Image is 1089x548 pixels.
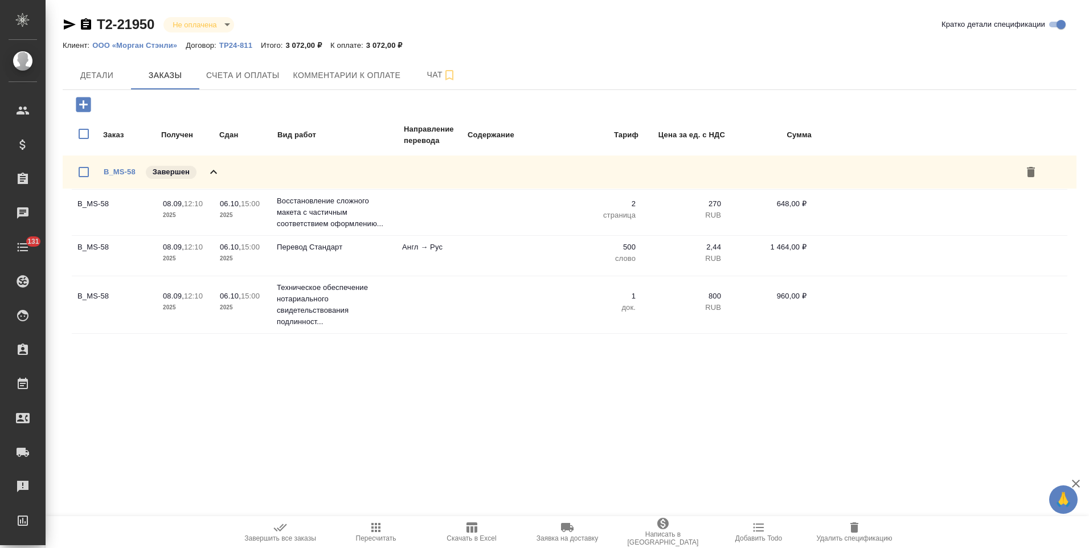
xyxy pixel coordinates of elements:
button: Скопировать ссылку [79,18,93,31]
p: RUB [647,253,721,264]
a: B_MS-58 [104,167,136,176]
td: Англ → Рус [396,236,459,276]
p: Итого: [261,41,285,50]
p: RUB [647,210,721,221]
span: Детали [69,68,124,83]
p: 3 072,00 ₽ [286,41,331,50]
p: слово [562,253,636,264]
p: 2 [562,198,636,210]
p: 12:10 [184,292,203,300]
p: 2025 [220,210,265,221]
td: Сдан [219,123,276,147]
td: Тариф [559,123,639,147]
span: 131 [21,236,46,247]
p: ТР24-811 [219,41,261,50]
td: Сумма [727,123,812,147]
button: Скопировать ссылку для ЯМессенджера [63,18,76,31]
p: 2025 [220,302,265,313]
a: Т2-21950 [97,17,154,32]
p: К оплате: [330,41,366,50]
button: Добавить заказ [68,93,99,116]
p: Техническое обеспечение нотариального свидетельствования подлинност... [277,282,391,328]
span: 🙏 [1054,488,1073,512]
p: Завершен [153,166,190,178]
a: ООО «Морган Стэнли» [92,40,186,50]
p: 2025 [163,302,208,313]
td: Вид работ [277,123,402,147]
span: Счета и оплаты [206,68,280,83]
p: 648,00 ₽ [732,198,806,210]
p: 2,44 [647,242,721,253]
p: 06.10, [220,199,241,208]
p: 15:00 [241,243,260,251]
p: Перевод Стандарт [277,242,391,253]
p: Договор: [186,41,219,50]
p: 2025 [163,210,208,221]
a: 131 [3,233,43,261]
p: страница [562,210,636,221]
p: 3 072,00 ₽ [366,41,411,50]
p: 800 [647,291,721,302]
p: 960,00 ₽ [732,291,806,302]
p: 08.09, [163,243,184,251]
td: B_MS-58 [72,193,157,232]
p: 06.10, [220,292,241,300]
p: 08.09, [163,292,184,300]
p: RUB [647,302,721,313]
a: ТР24-811 [219,40,261,50]
span: Заказы [138,68,193,83]
button: 🙏 [1049,485,1078,514]
p: 08.09, [163,199,184,208]
button: Не оплачена [169,20,220,30]
p: 2025 [220,253,265,264]
td: Цена за ед. с НДС [640,123,726,147]
td: B_MS-58 [72,285,157,325]
p: 15:00 [241,199,260,208]
div: B_MS-58Завершен [63,156,1076,189]
span: Комментарии к оплате [293,68,401,83]
p: 1 464,00 ₽ [732,242,806,253]
span: Кратко детали спецификации [941,19,1045,30]
p: 12:10 [184,243,203,251]
p: Восстановление сложного макета с частичным соответствием оформлению... [277,195,391,230]
svg: Подписаться [443,68,456,82]
td: Заказ [103,123,159,147]
td: Содержание [467,123,558,147]
p: 270 [647,198,721,210]
p: 2025 [163,253,208,264]
p: 15:00 [241,292,260,300]
td: Получен [161,123,218,147]
p: док. [562,302,636,313]
div: Не оплачена [163,17,234,32]
span: Чат [414,68,469,82]
p: Клиент: [63,41,92,50]
p: 1 [562,291,636,302]
td: Направление перевода [403,123,466,147]
p: ООО «Морган Стэнли» [92,41,186,50]
p: 12:10 [184,199,203,208]
td: B_MS-58 [72,236,157,276]
p: 06.10, [220,243,241,251]
p: 500 [562,242,636,253]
